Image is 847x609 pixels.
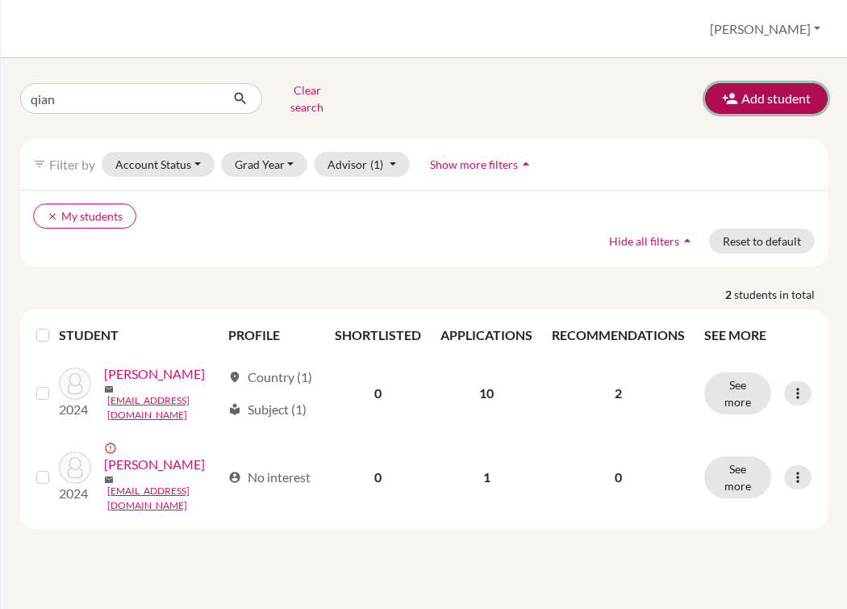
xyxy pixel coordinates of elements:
[704,456,771,498] button: See more
[725,286,734,303] strong: 2
[33,157,46,170] i: filter_list
[221,152,308,177] button: Grad Year
[49,157,95,172] span: Filter by
[104,384,114,394] span: mail
[104,475,114,485] span: mail
[431,432,542,523] td: 1
[104,364,205,384] a: [PERSON_NAME]
[430,157,518,171] span: Show more filters
[314,152,410,177] button: Advisor(1)
[542,316,695,355] th: RECOMMENDATIONS
[228,471,241,484] span: account_circle
[228,367,312,387] div: Country (1)
[262,78,352,120] button: Clear search
[734,286,828,303] span: students in total
[325,432,431,523] td: 0
[518,156,534,172] i: arrow_drop_up
[609,234,679,248] span: Hide all filters
[325,316,431,355] th: SHORTLISTED
[59,367,91,400] img: Qian, Muyan
[59,400,91,419] p: 2024
[695,316,821,355] th: SEE MORE
[431,355,542,432] td: 10
[33,204,136,229] button: clearMy students
[431,316,542,355] th: APPLICATIONS
[228,468,311,487] div: No interest
[704,372,771,414] button: See more
[228,403,241,416] span: local_library
[104,455,205,474] a: [PERSON_NAME]
[595,229,709,254] button: Hide all filtersarrow_drop_up
[47,211,58,222] i: clear
[709,229,815,254] button: Reset to default
[59,451,91,484] img: Qian, Yuandong
[228,400,307,419] div: Subject (1)
[107,484,221,513] a: [EMAIL_ADDRESS][DOMAIN_NAME]
[59,316,219,355] th: STUDENT
[228,371,241,384] span: location_on
[705,83,828,114] button: Add student
[552,468,685,487] p: 0
[679,233,695,249] i: arrow_drop_up
[370,157,383,171] span: (1)
[552,384,685,403] p: 2
[20,83,220,114] input: Find student by name...
[219,316,326,355] th: PROFILE
[703,14,828,44] button: [PERSON_NAME]
[107,393,221,422] a: [EMAIL_ADDRESS][DOMAIN_NAME]
[102,152,215,177] button: Account Status
[416,152,548,177] button: Show more filtersarrow_drop_up
[59,484,91,503] p: 2024
[104,442,120,455] span: error_outline
[325,355,431,432] td: 0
